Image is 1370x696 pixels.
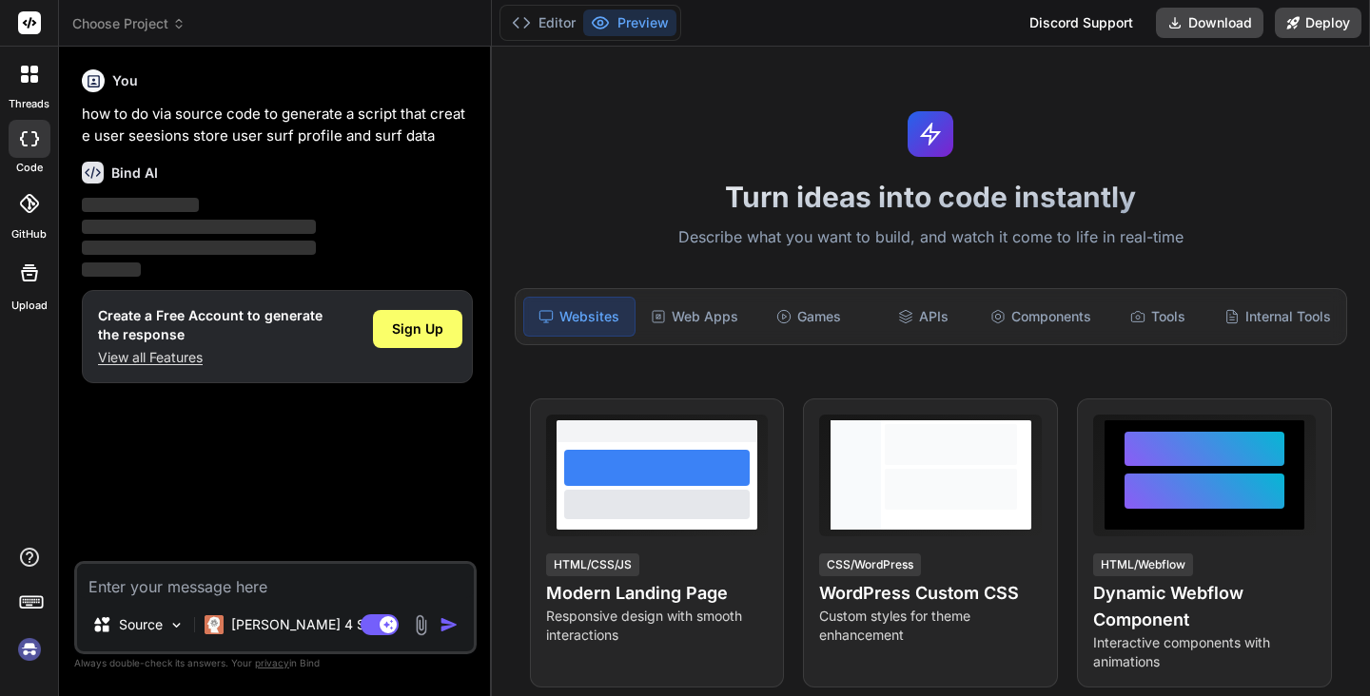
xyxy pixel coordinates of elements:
[1018,8,1145,38] div: Discord Support
[504,10,583,36] button: Editor
[1217,297,1339,337] div: Internal Tools
[111,164,158,183] h6: Bind AI
[16,160,43,176] label: code
[546,607,769,645] p: Responsive design with smooth interactions
[72,14,186,33] span: Choose Project
[82,241,316,255] span: ‌
[639,297,750,337] div: Web Apps
[255,657,289,668] span: privacy
[583,10,676,36] button: Preview
[392,319,443,338] span: Sign Up
[868,297,978,337] div: APIs
[819,580,1042,607] h4: WordPress Custom CSS
[82,220,316,234] span: ‌
[1093,553,1193,576] div: HTML/Webflow
[98,306,323,344] h1: Create a Free Account to generate the response
[112,71,138,90] h6: You
[410,614,432,636] img: attachment
[11,226,47,242] label: GitHub
[819,553,921,576] div: CSS/WordPress
[82,262,141,277] span: ‌
[9,96,49,112] label: threads
[546,553,639,576] div: HTML/CSS/JS
[11,298,48,314] label: Upload
[74,654,477,672] p: Always double-check its answers. Your in Bind
[523,297,636,337] div: Websites
[546,580,769,607] h4: Modern Landing Page
[1103,297,1213,337] div: Tools
[82,198,199,212] span: ‌
[13,633,46,666] img: signin
[503,180,1359,214] h1: Turn ideas into code instantly
[119,615,163,634] p: Source
[1093,633,1316,671] p: Interactive components with animations
[1156,8,1263,38] button: Download
[82,104,473,146] p: how to do via source code to generate a script that create user seesions store user surf profile ...
[98,348,323,367] p: View all Features
[753,297,864,337] div: Games
[983,297,1099,337] div: Components
[503,225,1359,250] p: Describe what you want to build, and watch it come to life in real-time
[205,615,224,634] img: Claude 4 Sonnet
[231,615,373,634] p: [PERSON_NAME] 4 S..
[168,617,185,633] img: Pick Models
[440,615,459,634] img: icon
[1275,8,1361,38] button: Deploy
[819,607,1042,645] p: Custom styles for theme enhancement
[1093,580,1316,633] h4: Dynamic Webflow Component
